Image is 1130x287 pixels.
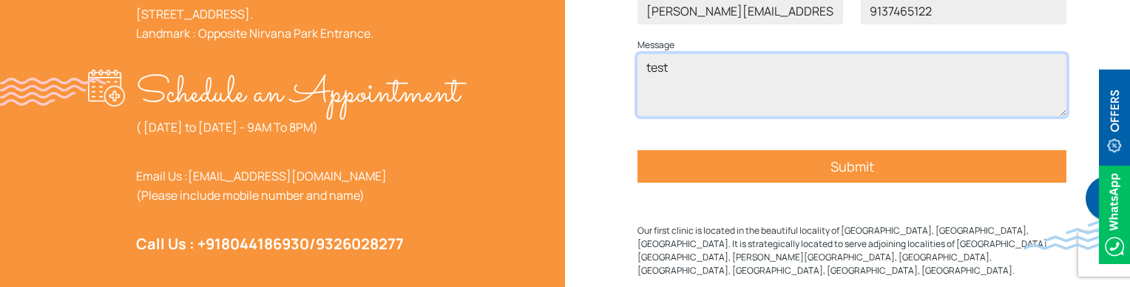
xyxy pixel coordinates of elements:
[1099,70,1130,168] img: offerBt
[221,234,309,254] a: 8044186930
[637,150,1066,183] input: Submit
[88,70,136,107] img: appointment-w
[136,234,404,254] strong: Call Us : +91 /
[1024,220,1130,250] img: bluewave
[637,36,674,54] label: Message
[1099,166,1130,264] img: Whatsappicon
[188,168,387,184] a: [EMAIL_ADDRESS][DOMAIN_NAME]
[316,234,404,254] a: 9326028277
[1100,261,1112,272] img: up-blue-arrow.svg
[136,6,373,41] a: [STREET_ADDRESS].Landmark : Opposite Nirvana Park Entrance.
[136,118,460,137] p: ( [DATE] to [DATE] - 9AM To 8PM)
[136,166,460,205] p: Email Us : (Please include mobile number and name)
[136,70,460,118] p: Schedule an Appointment
[637,224,1066,277] p: Our first clinic is located in the beautiful locality of [GEOGRAPHIC_DATA], [GEOGRAPHIC_DATA], [G...
[1099,206,1130,222] a: Whatsappicon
